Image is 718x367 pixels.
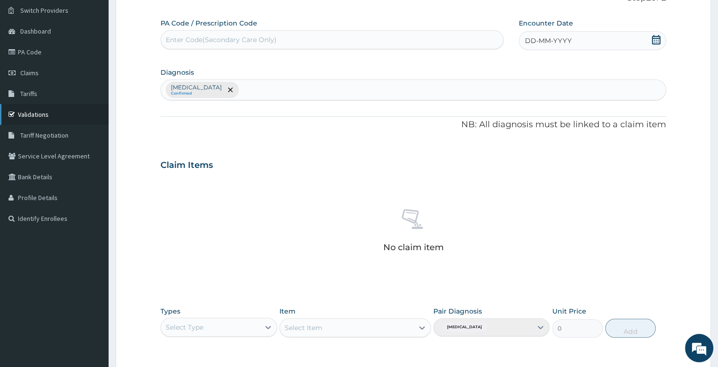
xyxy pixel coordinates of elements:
[20,131,68,140] span: Tariff Negotiation
[20,69,39,77] span: Claims
[160,119,666,131] p: NB: All diagnosis must be linked to a claim item
[166,323,203,332] div: Select Type
[525,36,572,45] span: DD-MM-YYYY
[55,119,130,215] span: We're online!
[519,18,573,28] label: Encounter Date
[605,319,656,338] button: Add
[160,160,213,171] h3: Claim Items
[160,307,180,315] label: Types
[160,68,194,77] label: Diagnosis
[155,5,177,27] div: Minimize live chat window
[383,243,443,252] p: No claim item
[279,306,296,316] label: Item
[552,306,586,316] label: Unit Price
[20,6,68,15] span: Switch Providers
[20,27,51,35] span: Dashboard
[433,306,482,316] label: Pair Diagnosis
[49,53,159,65] div: Chat with us now
[166,35,277,44] div: Enter Code(Secondary Care Only)
[5,258,180,291] textarea: Type your message and hit 'Enter'
[160,18,257,28] label: PA Code / Prescription Code
[17,47,38,71] img: d_794563401_company_1708531726252_794563401
[20,89,37,98] span: Tariffs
